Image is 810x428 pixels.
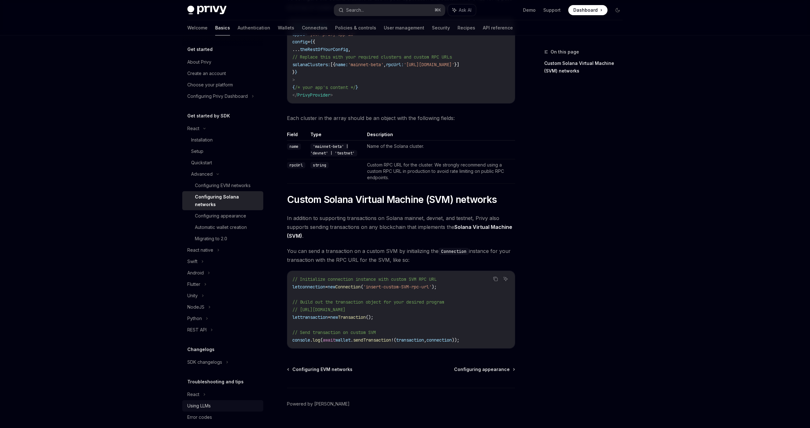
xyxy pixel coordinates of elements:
span: // Send transaction on custom SVM [292,330,376,335]
a: Custom Solana Virtual Machine (SVM) networks [544,58,628,76]
a: Configuring EVM networks [288,366,352,373]
div: Flutter [187,280,200,288]
h5: Troubleshooting and tips [187,378,244,386]
div: Android [187,269,204,277]
code: name [287,143,301,150]
span: Connection [335,284,361,290]
span: console [292,337,310,343]
a: Solana Virtual Machine (SVM) [287,224,512,239]
div: About Privy [187,58,211,66]
td: Name of the Solana cluster. [364,141,515,159]
div: Setup [191,148,203,155]
span: In addition to supporting transactions on Solana mainnet, devnet, and testnet, Privy also support... [287,214,515,240]
span: // Build out the transaction object for your desired program [292,299,444,305]
span: Each cluster in the array should be an object with the following fields: [287,114,515,123]
span: { [310,39,313,45]
span: '[URL][DOMAIN_NAME]' [404,62,454,67]
span: ( [320,337,323,343]
span: { [313,39,315,45]
a: Authentication [238,20,270,35]
span: = [308,39,310,45]
button: Ask AI [502,275,510,283]
a: Create an account [182,68,263,79]
span: Configuring EVM networks [292,366,352,373]
a: Choose your platform [182,79,263,91]
span: solanaClusters: [292,62,330,67]
a: User management [384,20,424,35]
a: Recipes [458,20,475,35]
span: ( [361,284,363,290]
div: SDK changelogs [187,358,222,366]
a: Quickstart [182,157,263,168]
span: Dashboard [573,7,598,13]
button: Toggle dark mode [613,5,623,15]
th: Field [287,131,308,141]
span: </ [292,92,297,98]
span: theRestOfYourConfig [300,47,348,52]
span: . [310,337,313,343]
div: Automatic wallet creation [195,223,247,231]
span: 'mainnet-beta' [348,62,383,67]
code: 'mainnet-beta' | 'devnet' | 'testnet' [310,143,357,156]
span: , [383,62,386,67]
button: Copy the contents from the code block [491,275,500,283]
h5: Get started [187,46,213,53]
a: Welcome [187,20,208,35]
span: [{ [330,62,335,67]
span: = [328,314,330,320]
div: Error codes [187,413,212,421]
button: Ask AI [448,4,476,16]
span: connection [300,284,325,290]
div: Create an account [187,70,226,77]
h5: Get started by SDK [187,112,230,120]
span: transaction [300,314,328,320]
a: Configuring appearance [182,210,263,222]
span: )); [452,337,459,343]
div: NodeJS [187,303,204,311]
button: Search...⌘K [334,4,445,16]
span: , [424,337,427,343]
a: Wallets [278,20,294,35]
span: transaction [396,337,424,343]
a: Support [543,7,561,13]
span: . [351,337,353,343]
span: // Replace this with your required clusters and custom RPC URLs [292,54,452,60]
div: Using LLMs [187,402,211,410]
div: Choose your platform [187,81,233,89]
span: = [325,284,328,290]
span: ); [432,284,437,290]
a: Using LLMs [182,400,263,412]
a: Setup [182,146,263,157]
div: React [187,391,199,398]
span: You can send a transaction on a custom SVM by initializing the instance for your transaction with... [287,247,515,264]
span: Ask AI [459,7,471,13]
div: Configuring appearance [195,212,246,220]
div: Swift [187,258,197,265]
span: sendTransaction [353,337,391,343]
a: Dashboard [568,5,607,15]
img: dark logo [187,6,227,15]
div: Configuring Solana networks [195,193,259,208]
code: rpcUrl [287,162,305,168]
a: Powered by [PERSON_NAME] [287,401,350,407]
span: ⌘ K [434,8,441,13]
a: Security [432,20,450,35]
div: Search... [346,6,364,14]
a: About Privy [182,56,263,68]
span: > [330,92,333,98]
span: config [292,39,308,45]
div: React native [187,246,213,254]
span: ... [292,47,300,52]
span: }] [454,62,459,67]
div: Configuring Privy Dashboard [187,92,248,100]
span: { [292,85,295,90]
span: (); [366,314,373,320]
span: new [330,314,338,320]
span: 'insert-custom-SVM-rpc-url' [363,284,432,290]
span: let [292,284,300,290]
th: Type [308,131,364,141]
span: > [292,77,295,83]
span: ! [391,337,394,343]
a: Configuring appearance [454,366,514,373]
span: PrivyProvider [297,92,330,98]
